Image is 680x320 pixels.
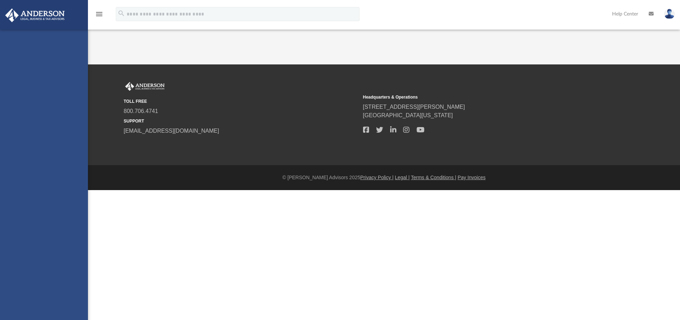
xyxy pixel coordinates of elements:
i: menu [95,10,103,18]
a: Legal | [395,175,410,180]
a: [STREET_ADDRESS][PERSON_NAME] [363,104,465,110]
a: 800.706.4741 [124,108,158,114]
small: TOLL FREE [124,98,358,105]
a: Privacy Policy | [360,175,394,180]
a: Pay Invoices [458,175,485,180]
small: SUPPORT [124,118,358,124]
img: Anderson Advisors Platinum Portal [124,82,166,91]
img: Anderson Advisors Platinum Portal [3,8,67,22]
a: menu [95,13,103,18]
img: User Pic [664,9,675,19]
small: Headquarters & Operations [363,94,597,100]
a: [EMAIL_ADDRESS][DOMAIN_NAME] [124,128,219,134]
a: [GEOGRAPHIC_DATA][US_STATE] [363,112,453,118]
i: search [117,10,125,17]
div: © [PERSON_NAME] Advisors 2025 [88,174,680,181]
a: Terms & Conditions | [411,175,456,180]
